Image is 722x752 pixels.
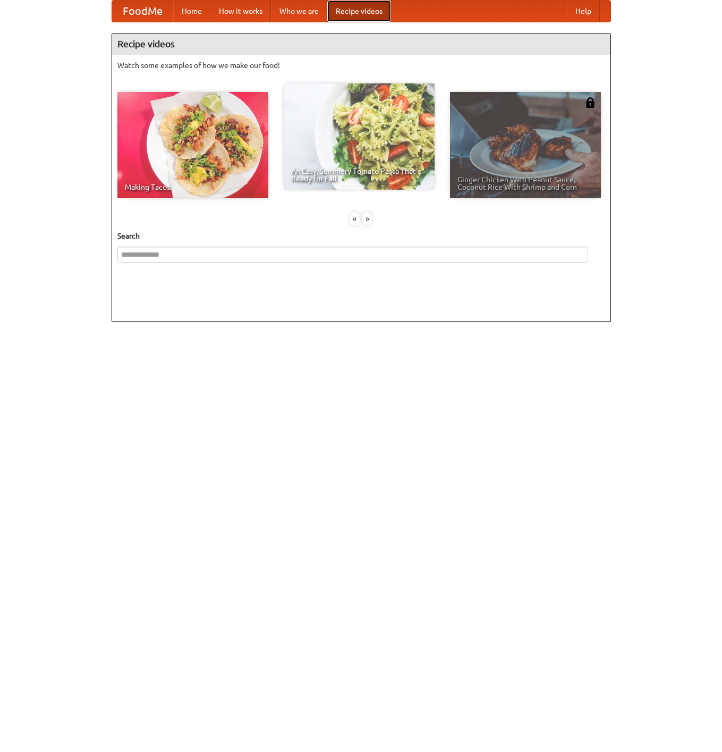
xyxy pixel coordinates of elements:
div: « [350,212,360,225]
h4: Recipe videos [112,33,610,55]
a: FoodMe [112,1,173,22]
a: How it works [210,1,271,22]
span: Making Tacos [125,183,261,191]
h5: Search [117,231,605,241]
span: An Easy, Summery Tomato Pasta That's Ready for Fall [291,167,427,182]
div: » [362,212,372,225]
img: 483408.png [585,97,596,108]
a: Help [567,1,600,22]
p: Watch some examples of how we make our food! [117,60,605,71]
a: Making Tacos [117,92,268,198]
a: Who we are [271,1,327,22]
a: Recipe videos [327,1,391,22]
a: Home [173,1,210,22]
a: An Easy, Summery Tomato Pasta That's Ready for Fall [284,83,435,190]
